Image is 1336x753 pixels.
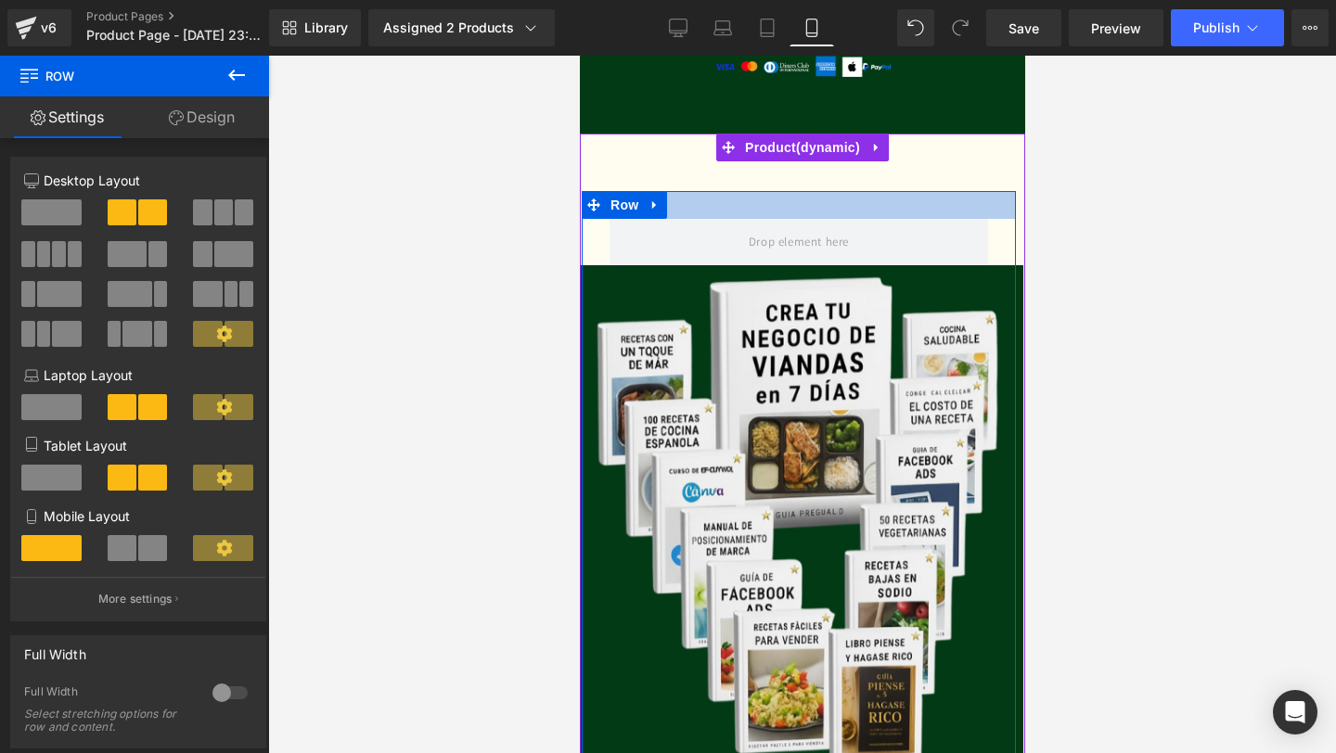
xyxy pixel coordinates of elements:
a: Tablet [745,9,790,46]
button: Publish [1171,9,1284,46]
a: Expand / Collapse [63,135,87,163]
div: v6 [37,16,60,40]
a: Expand / Collapse [285,78,309,106]
p: Tablet Layout [24,436,252,455]
button: Redo [942,9,979,46]
a: Design [135,96,269,138]
p: Mobile Layout [24,506,252,526]
a: Laptop [700,9,745,46]
span: Save [1008,19,1039,38]
a: Preview [1069,9,1163,46]
a: Desktop [656,9,700,46]
p: Laptop Layout [24,365,252,385]
span: Row [26,135,63,163]
div: Full Width [24,684,194,704]
span: Product Page - [DATE] 23:55:21 [86,28,264,43]
div: Assigned 2 Products [383,19,540,37]
a: v6 [7,9,71,46]
span: Library [304,19,348,36]
a: New Library [269,9,361,46]
span: Publish [1193,20,1240,35]
button: More [1291,9,1329,46]
span: Row [19,56,204,96]
a: Product Pages [86,9,300,24]
div: Full Width [24,636,86,662]
p: More settings [98,591,173,607]
span: Product [161,78,285,106]
div: Open Intercom Messenger [1273,690,1317,734]
button: More settings [11,577,265,620]
a: Mobile [790,9,834,46]
p: Desktop Layout [24,171,252,190]
div: Select stretching options for row and content. [24,708,191,734]
span: Preview [1091,19,1141,38]
button: Undo [897,9,934,46]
